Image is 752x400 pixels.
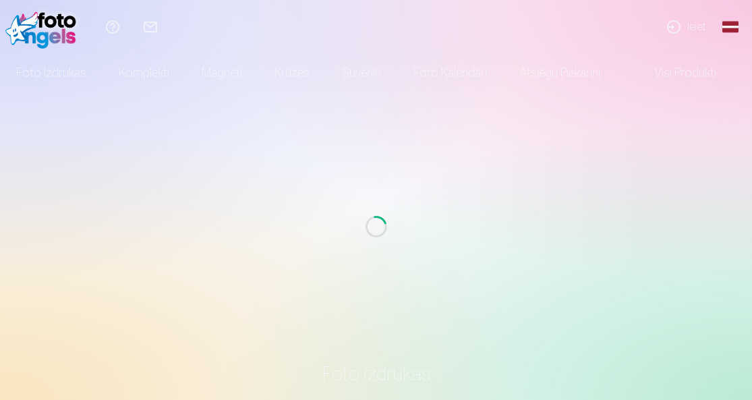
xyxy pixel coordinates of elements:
[326,54,397,92] a: Suvenīri
[5,5,83,49] img: /fa1
[185,54,258,92] a: Magnēti
[258,54,326,92] a: Krūzes
[503,54,616,92] a: Atslēgu piekariņi
[616,54,732,92] a: Visi produkti
[397,54,503,92] a: Foto kalendāri
[103,54,185,92] a: Komplekti
[16,362,736,386] h3: Foto izdrukas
